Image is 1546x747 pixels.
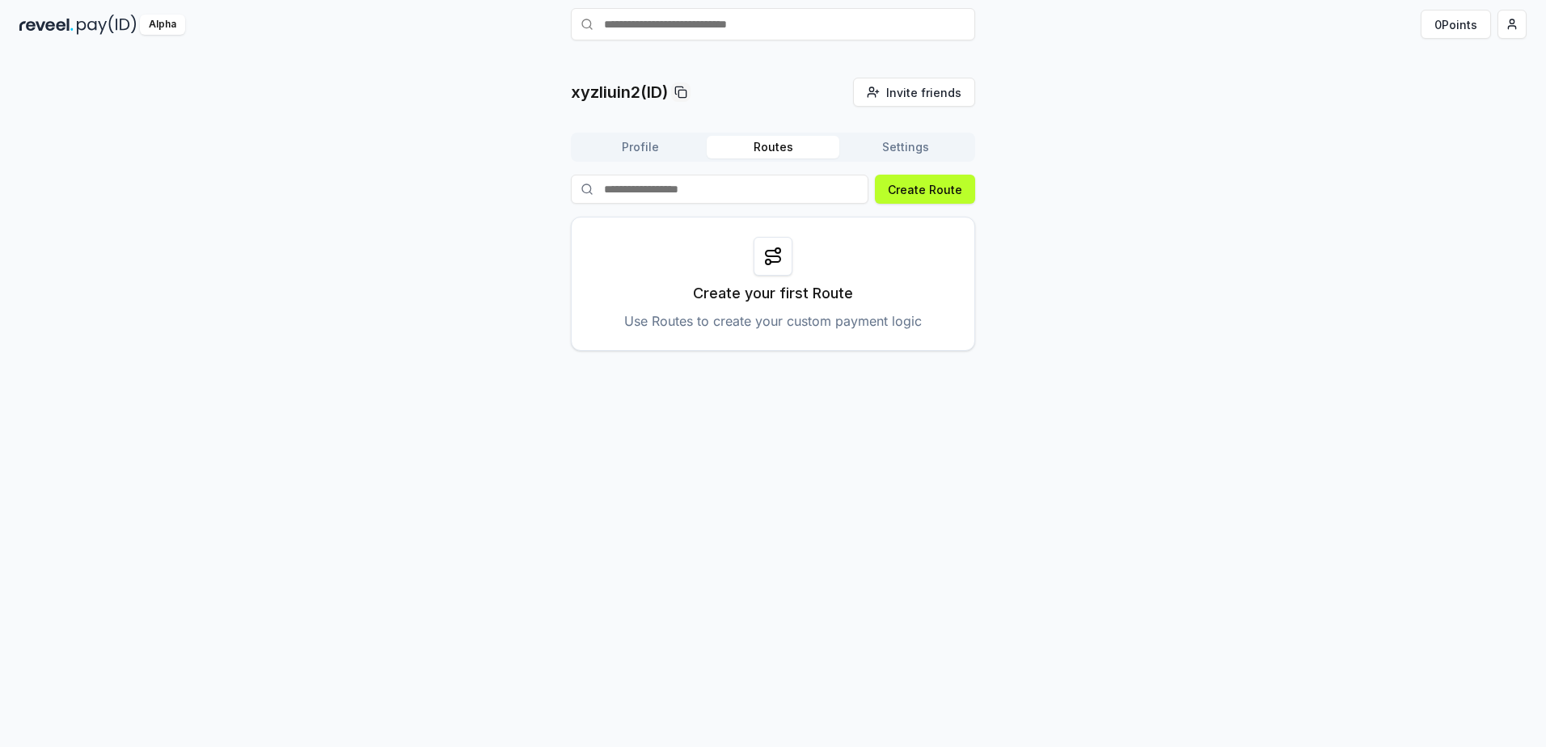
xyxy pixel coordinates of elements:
[875,175,975,204] button: Create Route
[839,136,972,158] button: Settings
[853,78,975,107] button: Invite friends
[1421,10,1491,39] button: 0Points
[19,15,74,35] img: reveel_dark
[571,81,668,103] p: xyzliuin2(ID)
[77,15,137,35] img: pay_id
[140,15,185,35] div: Alpha
[574,136,707,158] button: Profile
[624,311,922,331] p: Use Routes to create your custom payment logic
[886,84,961,101] span: Invite friends
[693,282,853,305] p: Create your first Route
[707,136,839,158] button: Routes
